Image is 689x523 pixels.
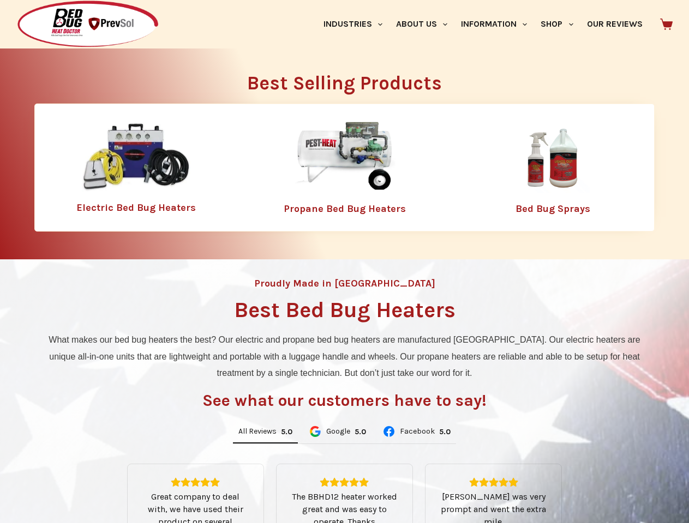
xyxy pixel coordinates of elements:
[355,427,366,436] div: 5.0
[516,203,590,215] a: Bed Bug Sprays
[202,392,487,409] h3: See what our customers have to say!
[254,278,435,288] h4: Proudly Made in [GEOGRAPHIC_DATA]
[34,74,655,93] h2: Best Selling Products
[40,332,649,381] p: What makes our bed bug heaters the best? Our electric and propane bed bug heaters are manufacture...
[439,427,451,436] div: 5.0
[400,428,435,435] span: Facebook
[9,4,41,37] button: Open LiveChat chat widget
[284,203,406,215] a: Propane Bed Bug Heaters
[234,299,456,321] h1: Best Bed Bug Heaters
[290,477,399,487] div: Rating: 5.0 out of 5
[439,477,548,487] div: Rating: 5.0 out of 5
[281,427,292,436] div: Rating: 5.0 out of 5
[326,428,350,435] span: Google
[76,202,196,214] a: Electric Bed Bug Heaters
[439,427,451,436] div: Rating: 5.0 out of 5
[355,427,366,436] div: Rating: 5.0 out of 5
[281,427,292,436] div: 5.0
[238,428,277,435] span: All Reviews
